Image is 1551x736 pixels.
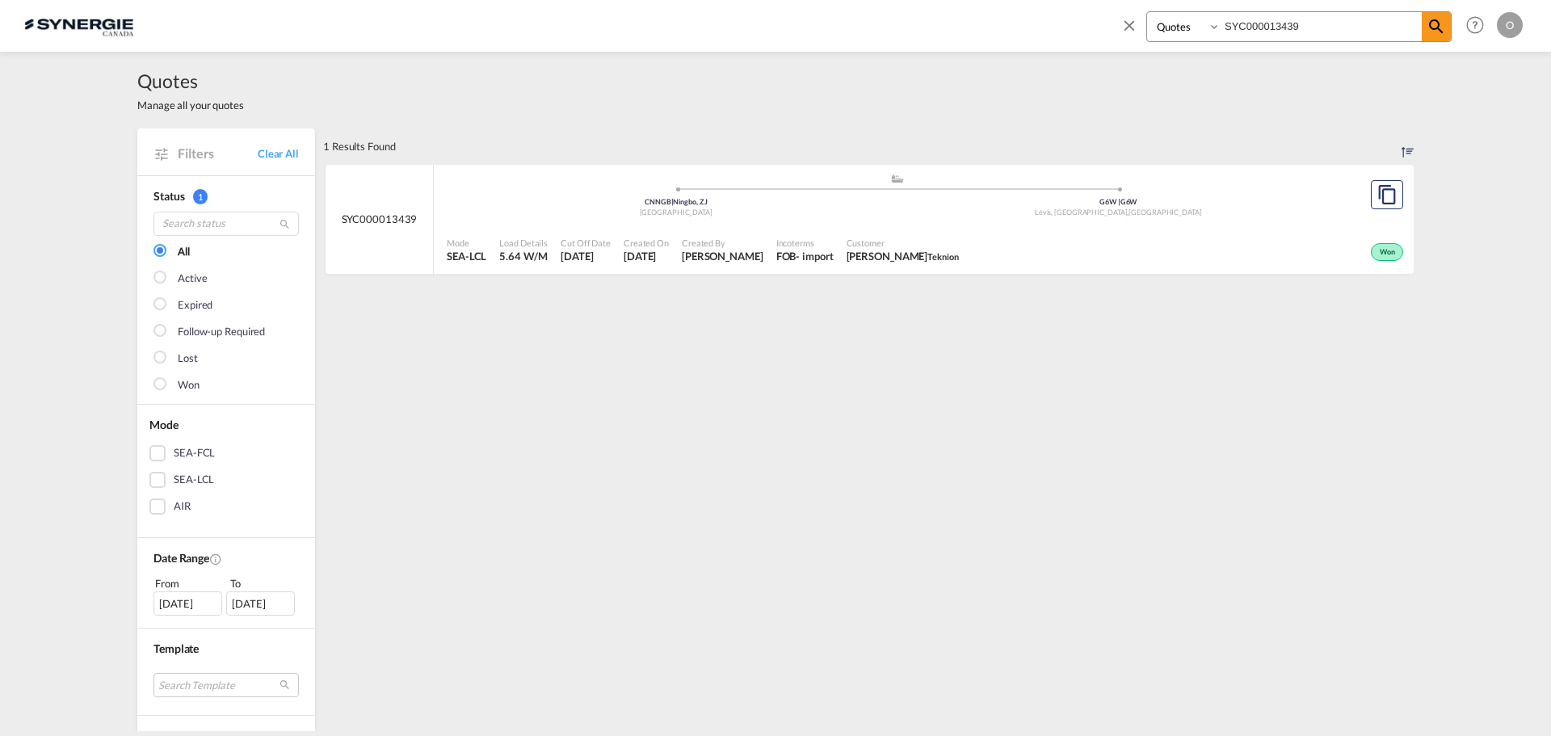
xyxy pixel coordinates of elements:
[153,641,199,655] span: Template
[447,237,486,249] span: Mode
[174,498,191,515] div: AIR
[323,128,396,164] div: 1 Results Found
[178,377,200,393] div: Won
[796,249,833,263] div: - import
[1221,12,1422,40] input: Enter Quotation Number
[776,237,834,249] span: Incoterms
[193,189,208,204] span: 1
[1099,197,1120,206] span: G6W
[153,575,225,591] div: From
[1377,185,1397,204] md-icon: assets/icons/custom/copyQuote.svg
[1120,11,1146,50] span: icon-close
[174,445,215,461] div: SEA-FCL
[1118,197,1120,206] span: |
[1120,16,1138,34] md-icon: icon-close
[645,197,707,206] span: CNNGB Ningbo, ZJ
[1371,180,1403,209] button: Copy Quote
[624,237,669,249] span: Created On
[776,249,797,263] div: FOB
[258,146,299,161] a: Clear All
[178,324,265,340] div: Follow-up Required
[229,575,300,591] div: To
[178,297,212,313] div: Expired
[153,591,222,616] div: [DATE]
[561,237,611,249] span: Cut Off Date
[137,98,244,112] span: Manage all your quotes
[1402,128,1414,164] div: Sort by: Created On
[178,351,198,367] div: Lost
[671,197,674,206] span: |
[137,68,244,94] span: Quotes
[927,251,958,262] span: Teknion
[1380,247,1399,259] span: Won
[888,175,907,183] md-icon: assets/icons/custom/ship-fill.svg
[178,145,258,162] span: Filters
[499,237,548,249] span: Load Details
[847,237,959,249] span: Customer
[279,218,291,230] md-icon: icon-magnify
[153,551,209,565] span: Date Range
[1120,197,1137,206] span: G6W
[1129,208,1201,217] span: [GEOGRAPHIC_DATA]
[1371,243,1403,261] div: Won
[1461,11,1497,40] div: Help
[149,498,303,515] md-checkbox: AIR
[226,591,295,616] div: [DATE]
[682,237,763,249] span: Created By
[640,208,712,217] span: [GEOGRAPHIC_DATA]
[178,244,190,260] div: All
[561,249,611,263] span: 22 Jul 2025
[1461,11,1489,39] span: Help
[1497,12,1523,38] div: O
[499,250,547,263] span: 5.64 W/M
[847,249,959,263] span: Charles-Olivier Thibault Teknion
[1035,208,1129,217] span: Lévis, [GEOGRAPHIC_DATA]
[1422,12,1451,41] span: icon-magnify
[178,271,207,287] div: Active
[682,249,763,263] span: Karen Mercier
[153,575,299,616] span: From To [DATE][DATE]
[149,472,303,488] md-checkbox: SEA-LCL
[153,188,299,204] div: Status 1
[153,212,299,236] input: Search status
[209,553,222,566] md-icon: Created On
[149,445,303,461] md-checkbox: SEA-FCL
[776,249,834,263] div: FOB import
[326,165,1414,275] div: SYC000013439 assets/icons/custom/ship-fill.svgassets/icons/custom/roll-o-plane.svgOriginNingbo, Z...
[1127,208,1129,217] span: ,
[24,7,133,44] img: 1f56c880d42311ef80fc7dca854c8e59.png
[174,472,214,488] div: SEA-LCL
[447,249,486,263] span: SEA-LCL
[1427,17,1446,36] md-icon: icon-magnify
[149,418,179,431] span: Mode
[342,212,418,226] span: SYC000013439
[624,249,669,263] span: 22 Jul 2025
[153,189,184,203] span: Status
